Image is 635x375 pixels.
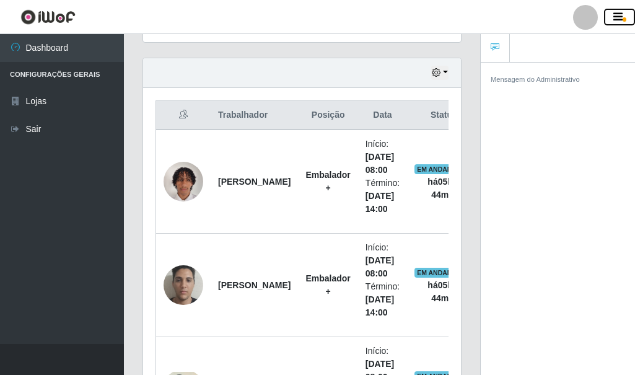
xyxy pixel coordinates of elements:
[164,240,203,330] img: 1756165895154.jpeg
[366,255,394,278] time: [DATE] 08:00
[491,76,580,83] small: Mensagem do Administrativo
[164,155,203,208] img: 1756130312348.jpeg
[218,177,291,187] strong: [PERSON_NAME]
[211,101,298,130] th: Trabalhador
[366,241,400,280] li: Início:
[414,268,473,278] span: EM ANDAMENTO
[407,101,481,130] th: Status
[358,101,407,130] th: Data
[298,101,357,130] th: Posição
[305,170,350,193] strong: Embalador +
[366,280,400,319] li: Término:
[366,177,400,216] li: Término:
[414,164,473,174] span: EM ANDAMENTO
[366,152,394,175] time: [DATE] 08:00
[427,177,460,200] strong: há 05 h e 44 min
[366,138,400,177] li: Início:
[20,9,76,25] img: CoreUI Logo
[218,280,291,290] strong: [PERSON_NAME]
[366,191,394,214] time: [DATE] 14:00
[427,280,460,303] strong: há 05 h e 44 min
[305,273,350,296] strong: Embalador +
[366,294,394,317] time: [DATE] 14:00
